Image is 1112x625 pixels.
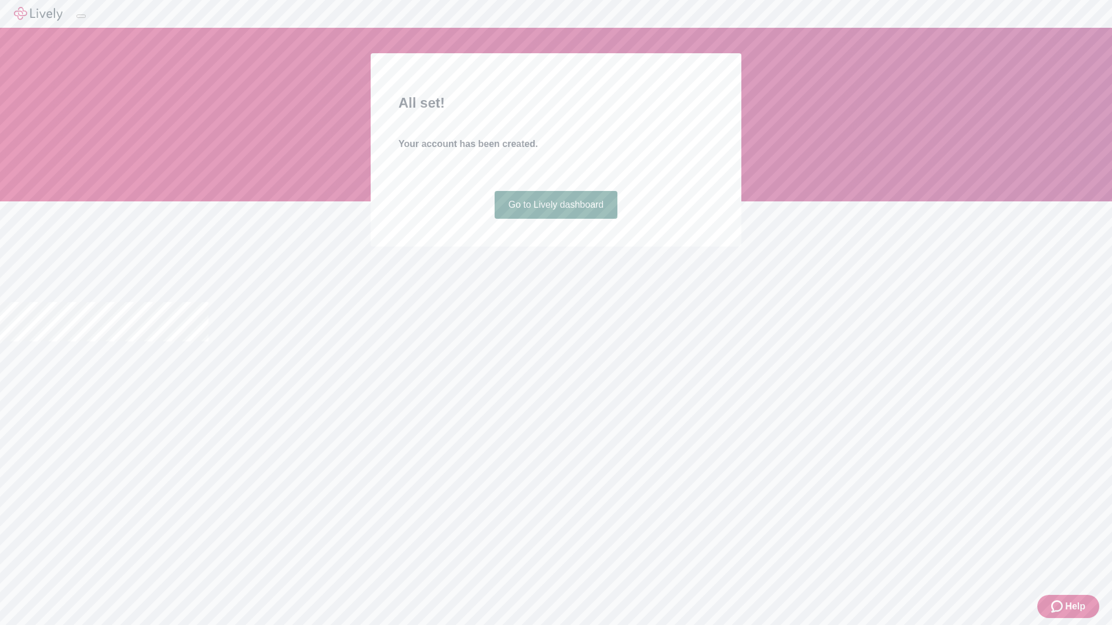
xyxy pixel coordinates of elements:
[1065,600,1085,613] span: Help
[495,191,618,219] a: Go to Lively dashboard
[76,14,86,18] button: Log out
[1037,595,1099,618] button: Zendesk support iconHelp
[1051,600,1065,613] svg: Zendesk support icon
[398,137,714,151] h4: Your account has been created.
[398,93,714,113] h2: All set!
[14,7,63,21] img: Lively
